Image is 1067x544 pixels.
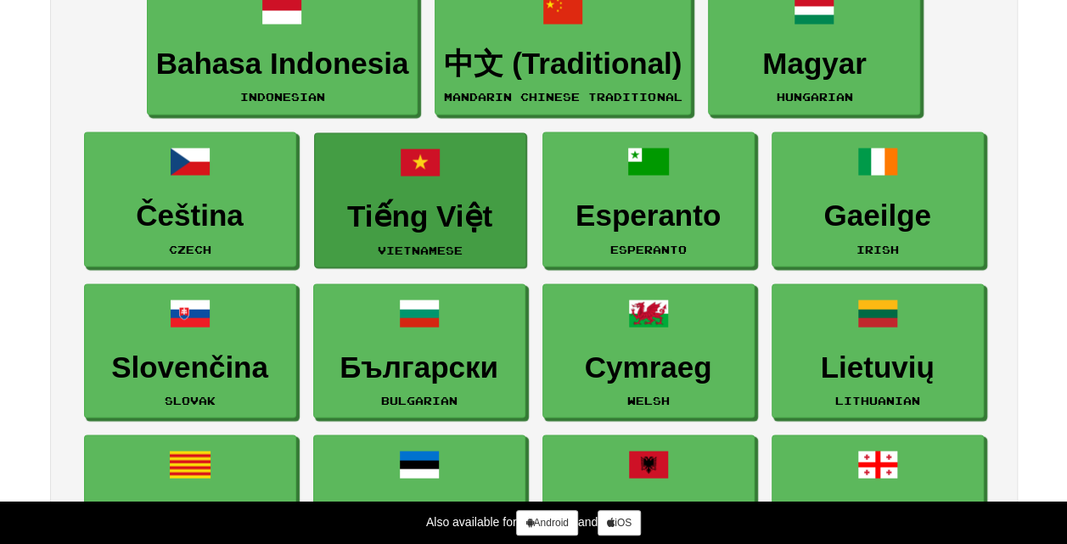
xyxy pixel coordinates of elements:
small: Vietnamese [378,244,463,255]
a: LietuviųLithuanian [772,283,984,418]
h3: Čeština [93,199,287,232]
h3: Cymraeg [552,351,745,384]
small: Bulgarian [381,394,458,406]
a: iOS [598,510,641,536]
h3: 中文 (Traditional) [444,48,682,81]
small: Indonesian [239,91,324,103]
a: EsperantoEsperanto [542,132,755,266]
a: Android [516,510,577,536]
small: Hungarian [776,91,852,103]
small: Irish [856,243,899,255]
a: GaeilgeIrish [772,132,984,266]
small: Esperanto [610,243,687,255]
h3: Lietuvių [781,351,974,384]
a: БългарскиBulgarian [313,283,525,418]
a: SlovenčinaSlovak [84,283,296,418]
a: ČeštinaCzech [84,132,296,266]
small: Czech [169,243,211,255]
h3: Bahasa Indonesia [156,48,409,81]
h3: Gaeilge [781,199,974,232]
small: Welsh [627,394,670,406]
h3: Slovenčina [93,351,287,384]
small: Mandarin Chinese Traditional [444,91,682,103]
h3: Esperanto [552,199,745,232]
h3: Tiếng Việt [323,199,517,233]
small: Lithuanian [835,394,920,406]
a: Tiếng ViệtVietnamese [314,132,526,267]
small: Slovak [165,394,216,406]
h3: Magyar [717,48,911,81]
a: CymraegWelsh [542,283,755,418]
h3: Български [323,351,516,384]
